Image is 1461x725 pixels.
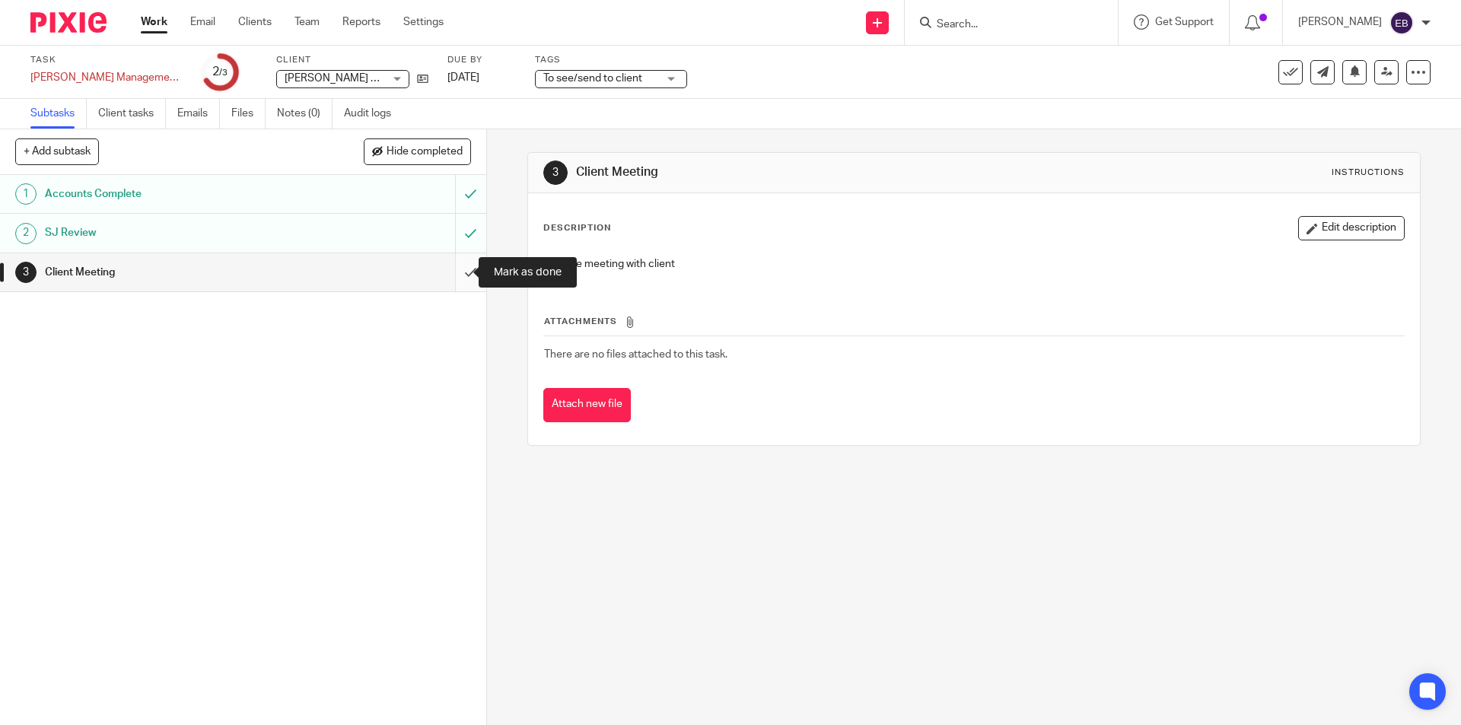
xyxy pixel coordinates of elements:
[15,262,37,283] div: 3
[403,14,444,30] a: Settings
[238,14,272,30] a: Clients
[15,138,99,164] button: + Add subtask
[543,161,568,185] div: 3
[30,12,107,33] img: Pixie
[344,99,403,129] a: Audit logs
[543,222,611,234] p: Description
[364,138,471,164] button: Hide completed
[15,183,37,205] div: 1
[1332,167,1405,179] div: Instructions
[30,70,183,85] div: [PERSON_NAME] Management Accounts
[15,223,37,244] div: 2
[141,14,167,30] a: Work
[387,146,463,158] span: Hide completed
[1298,216,1405,240] button: Edit description
[576,164,1007,180] h1: Client Meeting
[277,99,333,129] a: Notes (0)
[543,388,631,422] button: Attach new file
[1155,17,1214,27] span: Get Support
[30,70,183,85] div: Bowland Management Accounts
[285,73,430,84] span: [PERSON_NAME] Vets Limited
[177,99,220,129] a: Emails
[219,68,228,77] small: /3
[1298,14,1382,30] p: [PERSON_NAME]
[30,54,183,66] label: Task
[45,261,308,284] h1: Client Meeting
[276,54,428,66] label: Client
[294,14,320,30] a: Team
[1389,11,1414,35] img: svg%3E
[447,72,479,83] span: [DATE]
[544,317,617,326] span: Attachments
[30,99,87,129] a: Subtasks
[45,183,308,205] h1: Accounts Complete
[544,256,1403,272] p: Arrange meeting with client
[544,349,727,360] span: There are no files attached to this task.
[98,99,166,129] a: Client tasks
[231,99,266,129] a: Files
[535,54,687,66] label: Tags
[212,63,228,81] div: 2
[342,14,380,30] a: Reports
[935,18,1072,32] input: Search
[190,14,215,30] a: Email
[45,221,308,244] h1: SJ Review
[447,54,516,66] label: Due by
[543,73,642,84] span: To see/send to client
